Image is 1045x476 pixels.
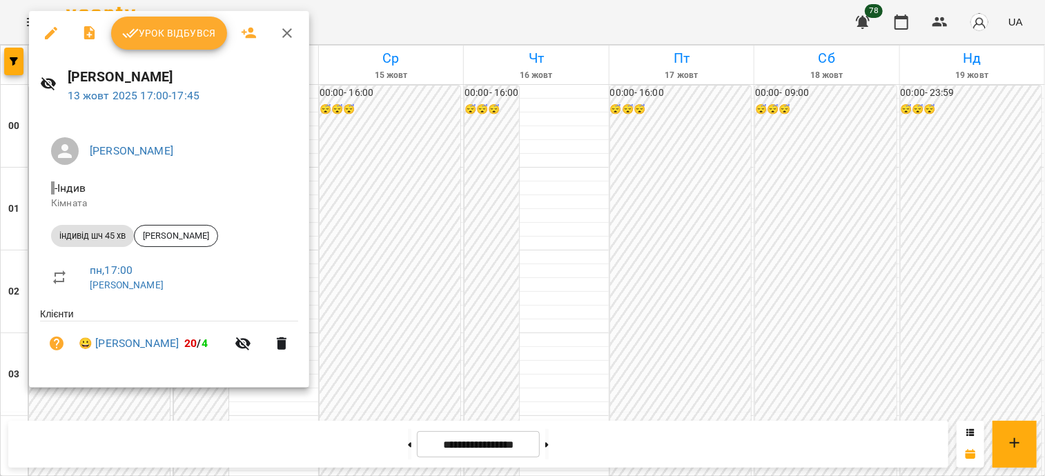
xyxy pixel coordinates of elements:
[184,337,208,350] b: /
[51,230,134,242] span: індивід шч 45 хв
[135,230,217,242] span: [PERSON_NAME]
[184,337,197,350] span: 20
[51,181,88,195] span: - Індив
[122,25,216,41] span: Урок відбувся
[134,225,218,247] div: [PERSON_NAME]
[51,197,287,210] p: Кімната
[68,89,200,102] a: 13 жовт 2025 17:00-17:45
[79,335,179,352] a: 😀 [PERSON_NAME]
[68,66,298,88] h6: [PERSON_NAME]
[111,17,227,50] button: Урок відбувся
[90,264,133,277] a: пн , 17:00
[90,144,173,157] a: [PERSON_NAME]
[202,337,208,350] span: 4
[40,327,73,360] button: Візит ще не сплачено. Додати оплату?
[90,279,164,290] a: [PERSON_NAME]
[40,307,298,371] ul: Клієнти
